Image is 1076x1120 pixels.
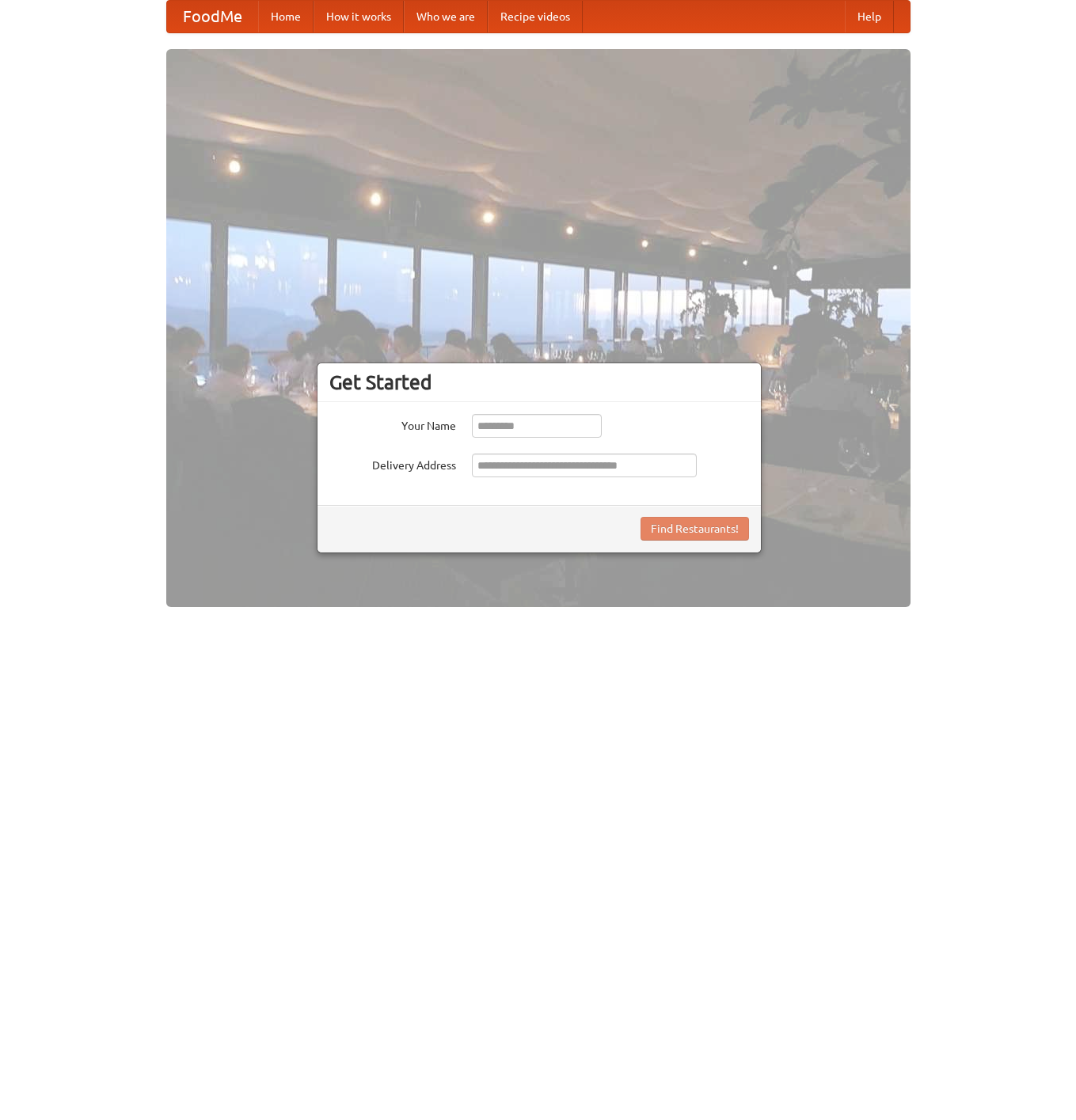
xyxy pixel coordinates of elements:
[845,1,894,32] a: Help
[488,1,583,32] a: Recipe videos
[329,454,456,473] label: Delivery Address
[167,1,258,32] a: FoodMe
[314,1,404,32] a: How it works
[258,1,314,32] a: Home
[641,517,749,541] button: Find Restaurants!
[329,414,456,434] label: Your Name
[404,1,488,32] a: Who we are
[329,370,749,394] h3: Get Started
